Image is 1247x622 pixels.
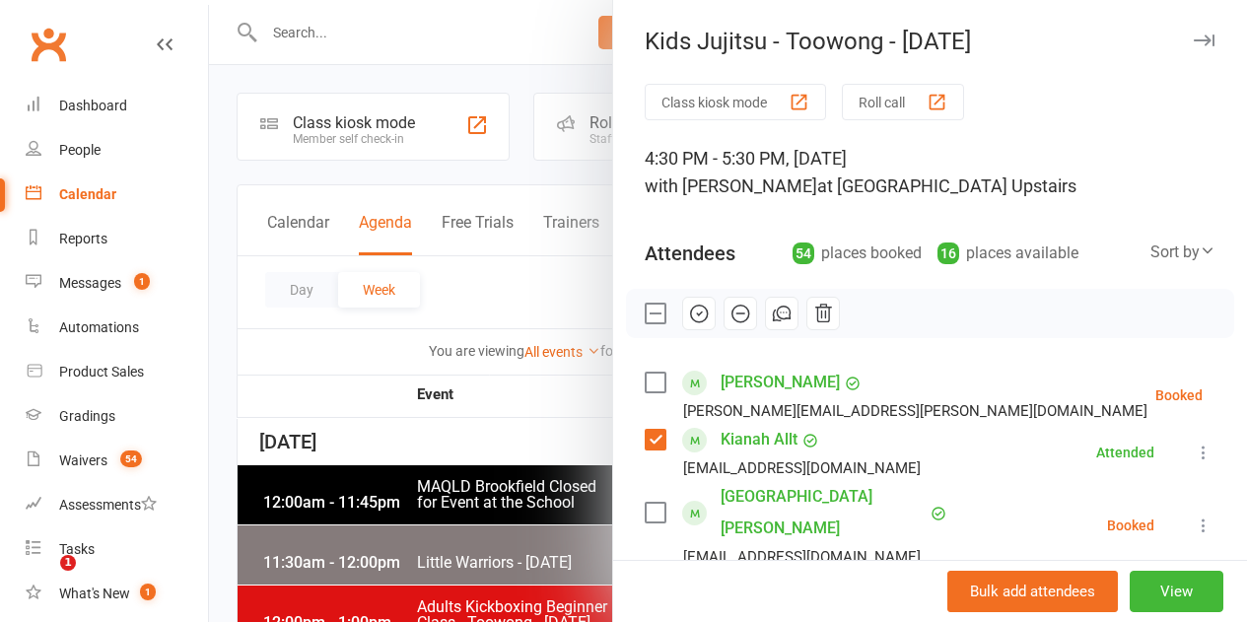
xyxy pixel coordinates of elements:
div: Booked [1107,518,1154,532]
div: Attendees [645,240,735,267]
div: [PERSON_NAME][EMAIL_ADDRESS][PERSON_NAME][DOMAIN_NAME] [683,398,1147,424]
div: Messages [59,275,121,291]
button: Bulk add attendees [947,571,1118,612]
a: Product Sales [26,350,208,394]
div: Waivers [59,452,107,468]
a: Reports [26,217,208,261]
div: 54 [793,242,814,264]
a: [PERSON_NAME] [721,367,840,398]
a: Tasks [26,527,208,572]
div: [EMAIL_ADDRESS][DOMAIN_NAME] [683,544,921,570]
div: Sort by [1150,240,1215,265]
a: Dashboard [26,84,208,128]
div: Calendar [59,186,116,202]
div: [EMAIL_ADDRESS][DOMAIN_NAME] [683,455,921,481]
a: What's New1 [26,572,208,616]
div: Attended [1096,446,1154,459]
div: Kids Jujitsu - Toowong - [DATE] [613,28,1247,55]
div: People [59,142,101,158]
span: at [GEOGRAPHIC_DATA] Upstairs [817,175,1076,196]
div: Gradings [59,408,115,424]
a: Clubworx [24,20,73,69]
div: Automations [59,319,139,335]
div: Dashboard [59,98,127,113]
a: Kianah Allt [721,424,797,455]
div: Booked [1155,388,1203,402]
div: 4:30 PM - 5:30 PM, [DATE] [645,145,1215,200]
span: 1 [140,584,156,600]
a: [GEOGRAPHIC_DATA][PERSON_NAME] [721,481,926,544]
span: 1 [60,555,76,571]
button: Roll call [842,84,964,120]
button: Class kiosk mode [645,84,826,120]
div: Assessments [59,497,157,513]
a: Waivers 54 [26,439,208,483]
span: 1 [134,273,150,290]
span: 54 [120,450,142,467]
div: Reports [59,231,107,246]
button: View [1130,571,1223,612]
a: Messages 1 [26,261,208,306]
div: 16 [937,242,959,264]
a: People [26,128,208,173]
a: Calendar [26,173,208,217]
a: Automations [26,306,208,350]
span: with [PERSON_NAME] [645,175,817,196]
a: Assessments [26,483,208,527]
div: places booked [793,240,922,267]
div: places available [937,240,1078,267]
a: Gradings [26,394,208,439]
iframe: Intercom live chat [20,555,67,602]
div: What's New [59,586,130,601]
div: Tasks [59,541,95,557]
div: Product Sales [59,364,144,380]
